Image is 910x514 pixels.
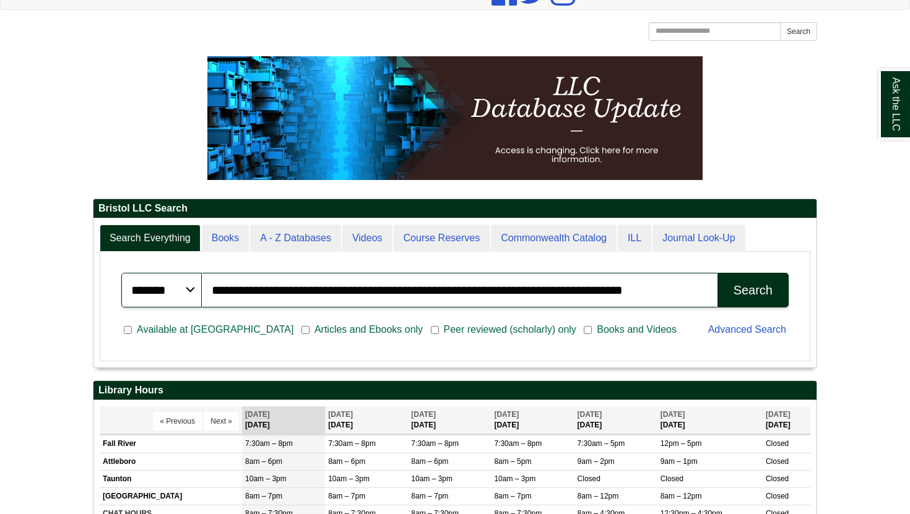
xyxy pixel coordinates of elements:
span: 9am – 2pm [578,457,615,466]
span: [DATE] [245,410,270,419]
a: Course Reserves [394,225,490,252]
span: 12pm – 5pm [661,439,702,448]
img: HTML tutorial [207,56,703,180]
span: [DATE] [661,410,685,419]
span: Closed [766,492,789,500]
span: 7:30am – 8pm [328,439,376,448]
span: 8am – 6pm [328,457,365,466]
span: 8am – 12pm [578,492,619,500]
th: [DATE] [325,406,408,434]
span: 7:30am – 5pm [578,439,625,448]
span: 8am – 6pm [245,457,282,466]
span: 9am – 1pm [661,457,698,466]
button: « Previous [153,412,202,430]
span: 8am – 12pm [661,492,702,500]
button: Next » [204,412,239,430]
a: ILL [618,225,651,252]
span: 8am – 7pm [494,492,531,500]
td: [GEOGRAPHIC_DATA] [100,487,242,505]
span: 10am – 3pm [494,474,535,483]
span: [DATE] [578,410,602,419]
input: Available at [GEOGRAPHIC_DATA] [124,325,132,336]
span: 8am – 7pm [328,492,365,500]
div: Search [734,283,773,298]
span: 7:30am – 8pm [245,439,293,448]
span: Books and Videos [592,322,682,337]
span: 10am – 3pm [411,474,453,483]
span: Available at [GEOGRAPHIC_DATA] [132,322,298,337]
a: A - Z Databases [250,225,341,252]
span: Articles and Ebooks only [310,322,428,337]
h2: Library Hours [93,381,817,400]
a: Search Everything [100,225,201,252]
button: Search [780,22,817,41]
th: [DATE] [408,406,491,434]
td: Fall River [100,435,242,453]
span: Closed [766,474,789,483]
a: Commonwealth Catalog [491,225,617,252]
span: 8am – 6pm [411,457,448,466]
input: Articles and Ebooks only [301,325,310,336]
td: Attleboro [100,453,242,470]
th: [DATE] [574,406,657,434]
th: [DATE] [657,406,763,434]
span: Closed [766,439,789,448]
span: Closed [578,474,600,483]
span: [DATE] [328,410,353,419]
button: Search [717,273,789,307]
span: 10am – 3pm [245,474,287,483]
span: Closed [766,457,789,466]
span: 8am – 7pm [245,492,282,500]
th: [DATE] [763,406,810,434]
span: 7:30am – 8pm [411,439,459,448]
span: 8am – 5pm [494,457,531,466]
span: 7:30am – 8pm [494,439,542,448]
span: 10am – 3pm [328,474,370,483]
h2: Bristol LLC Search [93,199,817,218]
th: [DATE] [491,406,574,434]
a: Videos [342,225,392,252]
a: Advanced Search [708,324,786,335]
input: Peer reviewed (scholarly) only [431,325,439,336]
span: Peer reviewed (scholarly) only [439,322,581,337]
span: 8am – 7pm [411,492,448,500]
a: Books [202,225,249,252]
span: [DATE] [494,410,519,419]
td: Taunton [100,470,242,487]
span: [DATE] [411,410,436,419]
th: [DATE] [242,406,325,434]
input: Books and Videos [584,325,592,336]
a: Journal Look-Up [652,225,745,252]
span: [DATE] [766,410,791,419]
span: Closed [661,474,683,483]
